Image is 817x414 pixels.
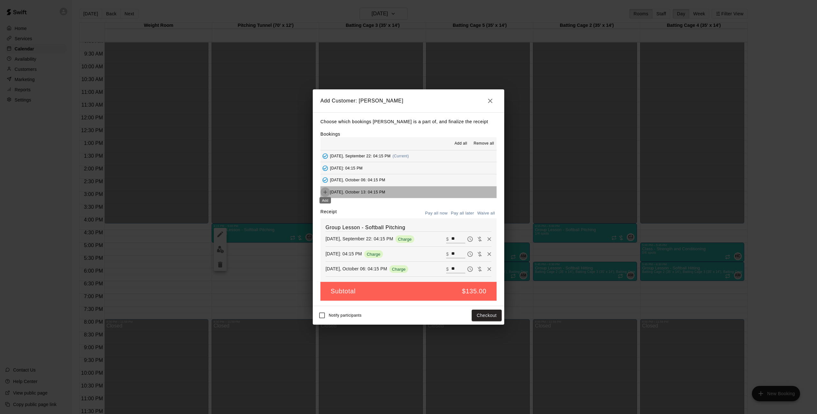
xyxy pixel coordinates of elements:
[326,251,362,257] p: [DATE]: 04:15 PM
[451,139,471,149] button: Add all
[475,251,484,256] span: Waive payment
[320,118,497,126] p: Choose which bookings [PERSON_NAME] is a part of, and finalize the receipt
[331,287,356,296] h5: Subtotal
[320,132,340,137] label: Bookings
[465,236,475,241] span: Pay later
[393,154,409,158] span: (Current)
[330,166,363,170] span: [DATE]: 04:15 PM
[330,178,385,182] span: [DATE], October 06: 04:15 PM
[326,223,491,232] h6: Group Lesson - Softball Pitching
[446,236,449,242] p: $
[320,175,330,185] button: Added - Collect Payment
[326,266,387,272] p: [DATE], October 06: 04:15 PM
[320,151,330,161] button: Added - Collect Payment
[313,89,504,112] h2: Add Customer: [PERSON_NAME]
[462,287,487,296] h5: $135.00
[320,190,330,194] span: Add
[484,264,494,274] button: Remove
[472,310,502,321] button: Checkout
[395,237,414,242] span: Charge
[319,197,331,204] div: Add
[484,249,494,259] button: Remove
[465,266,475,271] span: Pay later
[326,236,393,242] p: [DATE], September 22: 04:15 PM
[475,266,484,271] span: Waive payment
[446,251,449,257] p: $
[320,163,330,173] button: Added - Collect Payment
[484,234,494,244] button: Remove
[423,208,449,218] button: Pay all now
[474,140,494,147] span: Remove all
[330,154,391,158] span: [DATE], September 22: 04:15 PM
[320,208,337,218] label: Receipt
[446,266,449,272] p: $
[364,252,383,257] span: Charge
[449,208,476,218] button: Pay all later
[475,236,484,241] span: Waive payment
[320,174,497,186] button: Added - Collect Payment[DATE], October 06: 04:15 PM
[320,162,497,174] button: Added - Collect Payment[DATE]: 04:15 PM
[476,208,497,218] button: Waive all
[329,313,362,318] span: Notify participants
[320,150,497,162] button: Added - Collect Payment[DATE], September 22: 04:15 PM(Current)
[454,140,467,147] span: Add all
[320,186,497,198] button: Add[DATE], October 13: 04:15 PM
[389,267,408,272] span: Charge
[471,139,497,149] button: Remove all
[330,190,385,194] span: [DATE], October 13: 04:15 PM
[465,251,475,256] span: Pay later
